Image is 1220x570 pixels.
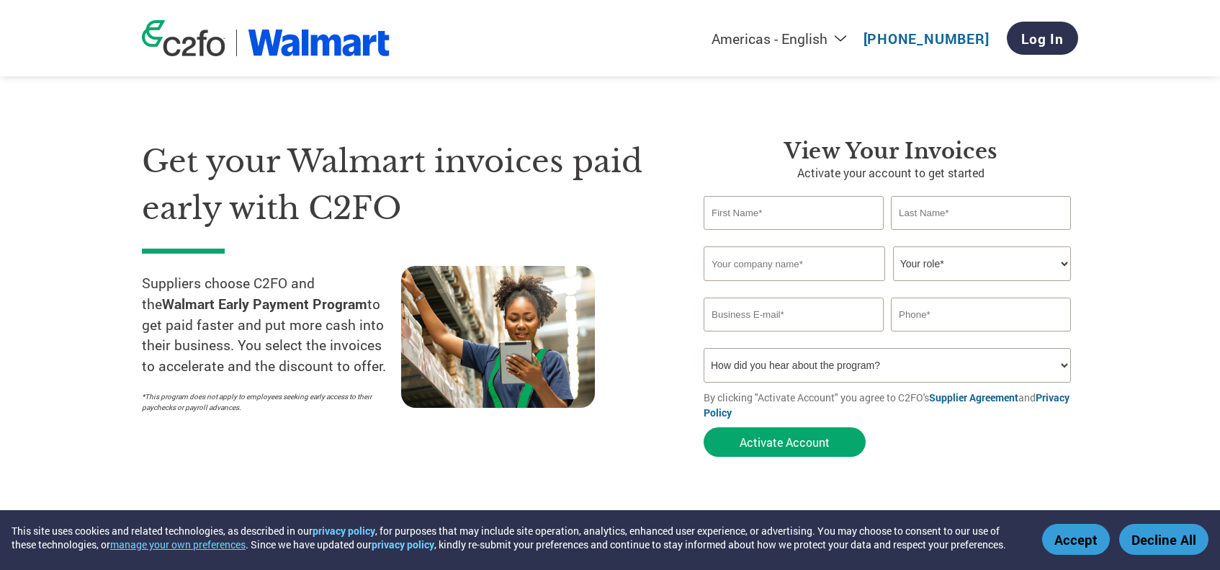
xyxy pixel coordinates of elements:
[864,30,990,48] a: [PHONE_NUMBER]
[704,298,884,331] input: Invalid Email format
[142,138,660,231] h1: Get your Walmart invoices paid early with C2FO
[372,538,434,551] a: privacy policy
[891,333,1071,342] div: Inavlid Phone Number
[704,246,885,281] input: Your company name*
[893,246,1071,281] select: Title/Role
[110,538,246,551] button: manage your own preferences
[142,273,401,377] p: Suppliers choose C2FO and the to get paid faster and put more cash into their business. You selec...
[891,231,1071,241] div: Invalid last name or last name is too long
[1042,524,1110,555] button: Accept
[704,390,1078,420] p: By clicking "Activate Account" you agree to C2FO's and
[929,391,1018,404] a: Supplier Agreement
[704,138,1078,164] h3: View Your Invoices
[704,282,1071,292] div: Invalid company name or company name is too long
[162,295,367,313] strong: Walmart Early Payment Program
[142,391,387,413] p: *This program does not apply to employees seeking early access to their paychecks or payroll adva...
[313,524,375,538] a: privacy policy
[142,20,225,56] img: c2fo logo
[1119,524,1208,555] button: Decline All
[704,391,1069,419] a: Privacy Policy
[248,30,390,56] img: Walmart
[704,196,884,230] input: First Name*
[704,427,866,457] button: Activate Account
[704,164,1078,182] p: Activate your account to get started
[704,333,884,342] div: Inavlid Email Address
[891,196,1071,230] input: Last Name*
[891,298,1071,331] input: Phone*
[1007,22,1078,55] a: Log In
[401,266,595,408] img: supply chain worker
[12,524,1021,551] div: This site uses cookies and related technologies, as described in our , for purposes that may incl...
[704,231,884,241] div: Invalid first name or first name is too long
